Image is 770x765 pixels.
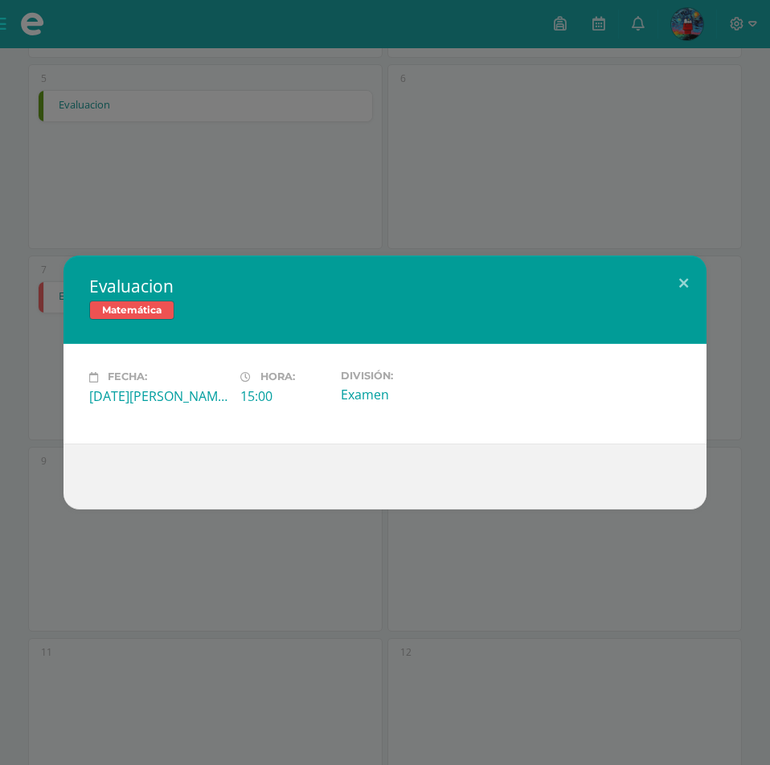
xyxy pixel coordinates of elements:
div: 15:00 [240,387,328,405]
div: [DATE][PERSON_NAME] [89,387,227,405]
span: Hora: [260,371,295,383]
button: Close (Esc) [661,256,707,310]
span: Fecha: [108,371,147,383]
label: División: [341,370,479,382]
h2: Evaluacion [89,275,681,297]
div: Examen [341,386,479,403]
span: Matemática [89,301,174,320]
